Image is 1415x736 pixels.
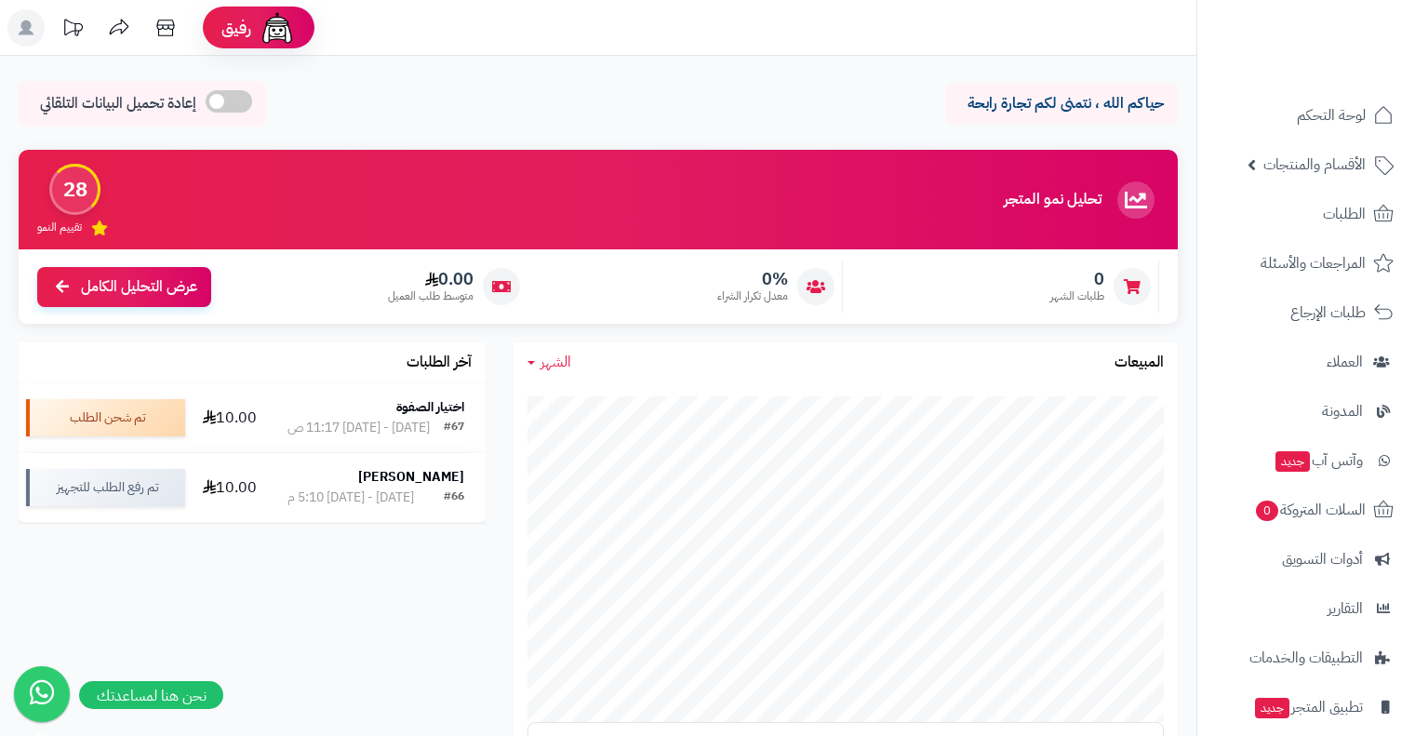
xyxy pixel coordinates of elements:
p: حياكم الله ، نتمنى لكم تجارة رابحة [959,93,1164,114]
span: العملاء [1327,349,1363,375]
span: تطبيق المتجر [1253,694,1363,720]
div: تم شحن الطلب [26,399,185,436]
a: المدونة [1208,389,1404,434]
span: عرض التحليل الكامل [81,276,197,298]
td: 10.00 [193,453,266,522]
a: لوحة التحكم [1208,93,1404,138]
span: الشهر [541,351,571,373]
div: [DATE] - [DATE] 11:17 ص [287,419,430,437]
h3: آخر الطلبات [407,355,472,371]
div: [DATE] - [DATE] 5:10 م [287,488,414,507]
div: #67 [444,419,464,437]
span: وآتس آب [1274,448,1363,474]
a: المراجعات والأسئلة [1208,241,1404,286]
span: طلبات الشهر [1050,288,1104,304]
a: تطبيق المتجرجديد [1208,685,1404,729]
a: وآتس آبجديد [1208,438,1404,483]
span: الطلبات [1323,201,1366,227]
span: لوحة التحكم [1297,102,1366,128]
span: 0 [1256,501,1278,521]
span: متوسط طلب العميل [388,288,474,304]
td: 10.00 [193,383,266,452]
span: معدل تكرار الشراء [717,288,788,304]
a: طلبات الإرجاع [1208,290,1404,335]
span: طلبات الإرجاع [1290,300,1366,326]
a: الطلبات [1208,192,1404,236]
a: أدوات التسويق [1208,537,1404,582]
span: تقييم النمو [37,220,82,235]
a: العملاء [1208,340,1404,384]
span: إعادة تحميل البيانات التلقائي [40,93,196,114]
span: 0% [717,269,788,289]
img: ai-face.png [259,9,296,47]
a: تحديثات المنصة [49,9,96,51]
strong: [PERSON_NAME] [358,467,464,487]
a: عرض التحليل الكامل [37,267,211,307]
h3: تحليل نمو المتجر [1004,192,1101,208]
span: التطبيقات والخدمات [1249,645,1363,671]
strong: اختيار الصفوة [396,397,464,417]
span: أدوات التسويق [1282,546,1363,572]
div: #66 [444,488,464,507]
span: 0 [1050,269,1104,289]
span: المدونة [1322,398,1363,424]
a: الشهر [527,352,571,373]
span: جديد [1255,698,1289,718]
span: جديد [1275,451,1310,472]
span: الأقسام والمنتجات [1263,152,1366,178]
span: السلات المتروكة [1254,497,1366,523]
div: تم رفع الطلب للتجهيز [26,469,185,506]
a: السلات المتروكة0 [1208,488,1404,532]
span: التقارير [1328,595,1363,622]
a: التطبيقات والخدمات [1208,636,1404,680]
span: 0.00 [388,269,474,289]
span: المراجعات والأسئلة [1261,250,1366,276]
h3: المبيعات [1115,355,1164,371]
span: رفيق [221,17,251,39]
a: التقارير [1208,586,1404,631]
